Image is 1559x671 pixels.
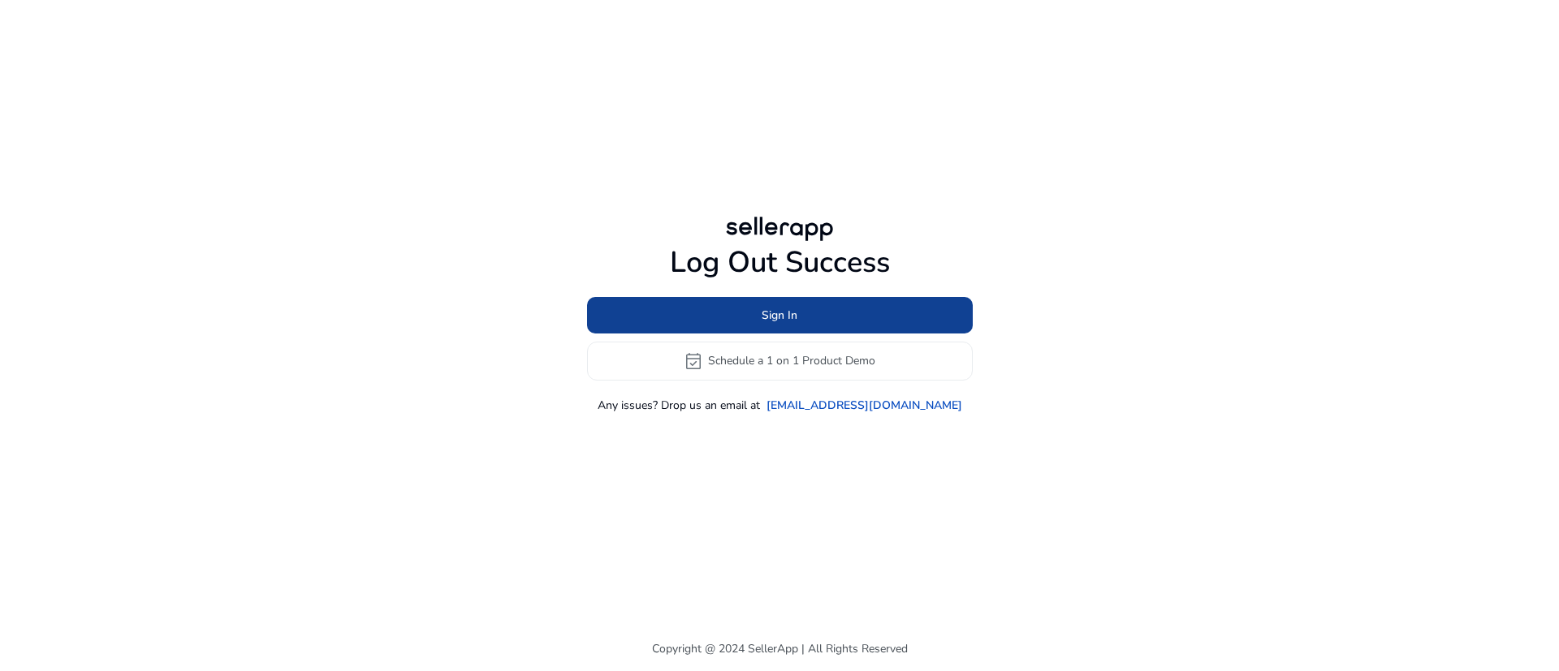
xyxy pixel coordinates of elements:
[684,351,703,371] span: event_available
[762,307,797,324] span: Sign In
[587,342,973,381] button: event_availableSchedule a 1 on 1 Product Demo
[587,297,973,333] button: Sign In
[587,245,973,280] h1: Log Out Success
[598,397,760,414] p: Any issues? Drop us an email at
[767,397,962,414] a: [EMAIL_ADDRESS][DOMAIN_NAME]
